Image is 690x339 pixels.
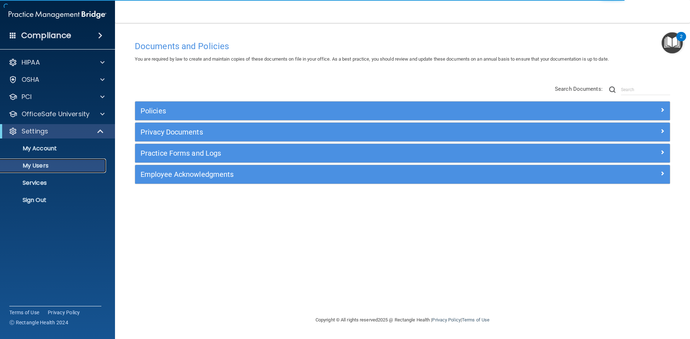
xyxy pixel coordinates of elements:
[9,93,105,101] a: PCI
[9,127,104,136] a: Settings
[462,317,489,322] a: Terms of Use
[141,169,664,180] a: Employee Acknowledgments
[22,93,32,101] p: PCI
[621,84,670,95] input: Search
[141,147,664,159] a: Practice Forms and Logs
[5,179,103,187] p: Services
[141,149,531,157] h5: Practice Forms and Logs
[9,319,68,326] span: Ⓒ Rectangle Health 2024
[141,126,664,138] a: Privacy Documents
[271,309,534,331] div: Copyright © All rights reserved 2025 @ Rectangle Health | |
[432,317,460,322] a: Privacy Policy
[22,58,40,67] p: HIPAA
[141,128,531,136] h5: Privacy Documents
[555,86,603,92] span: Search Documents:
[9,309,39,316] a: Terms of Use
[22,127,48,136] p: Settings
[5,162,103,169] p: My Users
[680,37,682,46] div: 2
[141,105,664,117] a: Policies
[5,145,103,152] p: My Account
[9,75,105,84] a: OSHA
[9,8,106,22] img: PMB logo
[9,58,105,67] a: HIPAA
[662,32,683,53] button: Open Resource Center, 2 new notifications
[135,42,670,51] h4: Documents and Policies
[135,56,609,62] span: You are required by law to create and maintain copies of these documents on file in your office. ...
[22,75,40,84] p: OSHA
[141,107,531,115] h5: Policies
[22,110,89,118] p: OfficeSafe University
[5,197,103,204] p: Sign Out
[48,309,80,316] a: Privacy Policy
[9,110,105,118] a: OfficeSafe University
[21,30,71,41] h4: Compliance
[141,170,531,178] h5: Employee Acknowledgments
[609,86,616,93] img: ic-search.3b580494.png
